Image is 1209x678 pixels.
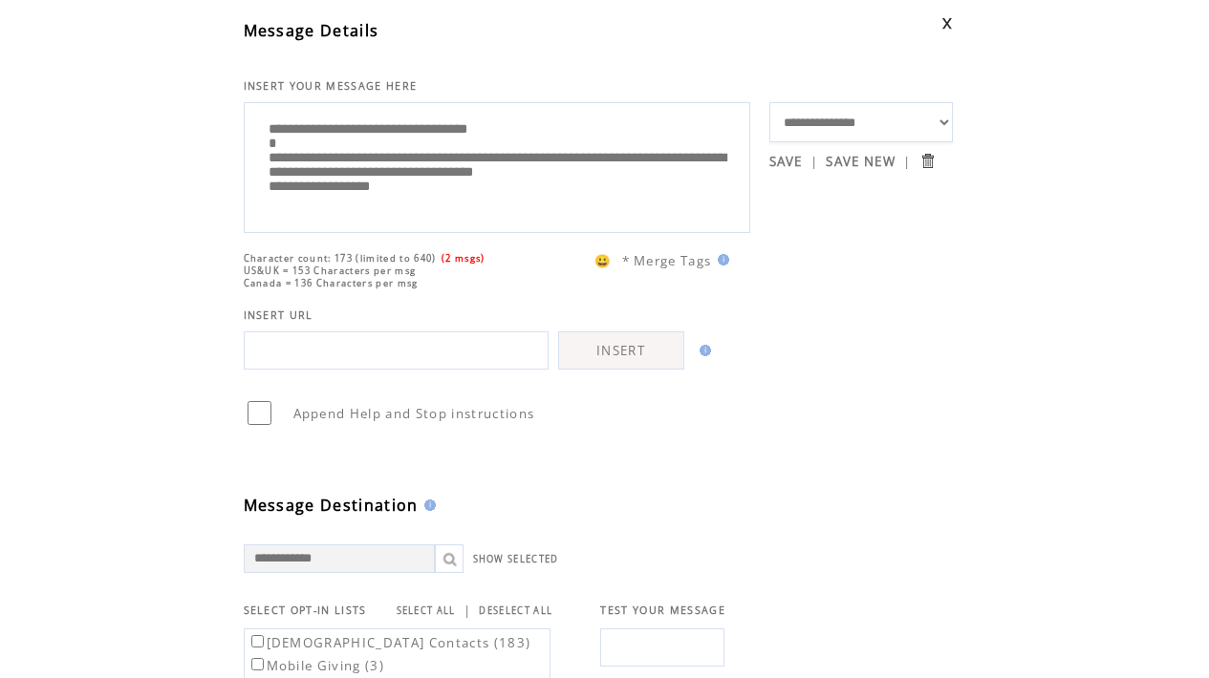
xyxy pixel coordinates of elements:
[244,252,437,265] span: Character count: 173 (limited to 640)
[600,604,725,617] span: TEST YOUR MESSAGE
[244,265,417,277] span: US&UK = 153 Characters per msg
[558,331,684,370] a: INSERT
[479,604,552,617] a: DESELECT ALL
[244,20,379,41] span: Message Details
[442,252,486,265] span: (2 msgs)
[810,153,818,170] span: |
[244,79,418,93] span: INSERT YOUR MESSAGE HERE
[464,602,471,619] span: |
[826,153,896,170] a: SAVE NEW
[251,635,264,647] input: [DEMOGRAPHIC_DATA] Contacts (183)
[694,345,711,356] img: help.gif
[419,499,436,511] img: help.gif
[903,153,911,170] span: |
[244,308,313,322] span: INSERT URL
[248,657,385,674] label: Mobile Giving (3)
[244,604,367,617] span: SELECT OPT-IN LISTS
[397,604,456,617] a: SELECT ALL
[594,252,612,269] span: 😀
[248,634,531,651] label: [DEMOGRAPHIC_DATA] Contacts (183)
[293,405,535,422] span: Append Help and Stop instructions
[244,495,419,516] span: Message Destination
[473,553,559,565] a: SHOW SELECTED
[251,658,264,670] input: Mobile Giving (3)
[769,153,803,170] a: SAVE
[244,277,419,289] span: Canada = 136 Characters per msg
[918,152,937,170] input: Submit
[712,254,729,265] img: help.gif
[622,252,712,269] span: * Merge Tags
